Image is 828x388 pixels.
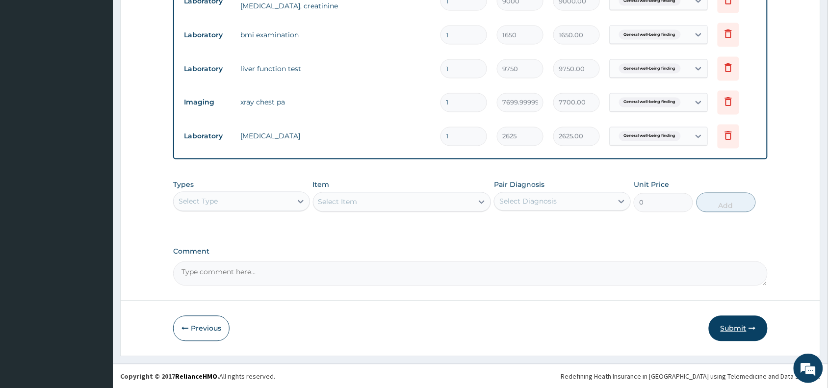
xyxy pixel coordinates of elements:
button: Add [697,193,756,212]
td: [MEDICAL_DATA] [235,127,436,146]
div: Redefining Heath Insurance in [GEOGRAPHIC_DATA] using Telemedicine and Data Science! [561,372,821,382]
td: liver function test [235,59,436,78]
td: Laboratory [179,128,235,146]
textarea: Type your message and hit 'Enter' [5,268,187,302]
span: General well-being finding [619,131,681,141]
td: bmi examination [235,25,436,45]
a: RelianceHMO [175,372,217,381]
img: d_794563401_company_1708531726252_794563401 [18,49,40,74]
div: Select Type [179,197,218,207]
td: Laboratory [179,60,235,78]
span: We're online! [57,124,135,223]
div: Minimize live chat window [161,5,184,28]
button: Previous [173,316,230,341]
button: Submit [709,316,768,341]
span: General well-being finding [619,98,681,107]
label: Pair Diagnosis [494,180,544,190]
label: Types [173,181,194,189]
span: General well-being finding [619,64,681,74]
td: xray chest pa [235,93,436,112]
div: Select Diagnosis [499,197,557,207]
strong: Copyright © 2017 . [120,372,219,381]
div: Chat with us now [51,55,165,68]
td: Imaging [179,94,235,112]
label: Item [313,180,330,190]
span: General well-being finding [619,30,681,40]
td: Laboratory [179,26,235,44]
label: Unit Price [634,180,669,190]
label: Comment [173,248,768,256]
